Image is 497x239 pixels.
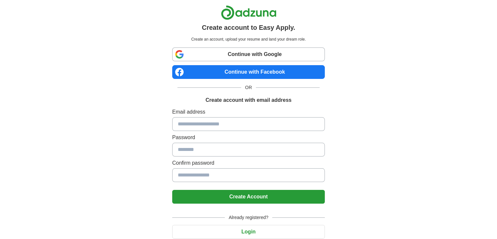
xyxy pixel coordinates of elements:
h1: Create account with email address [206,96,291,104]
h1: Create account to Easy Apply. [202,23,295,32]
label: Password [172,134,325,141]
label: Confirm password [172,159,325,167]
a: Continue with Google [172,47,325,61]
span: OR [241,84,256,91]
a: Continue with Facebook [172,65,325,79]
button: Create Account [172,190,325,204]
a: Login [172,229,325,234]
button: Login [172,225,325,239]
img: Adzuna logo [221,5,276,20]
p: Create an account, upload your resume and land your dream role. [174,36,323,42]
label: Email address [172,108,325,116]
span: Already registered? [225,214,272,221]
